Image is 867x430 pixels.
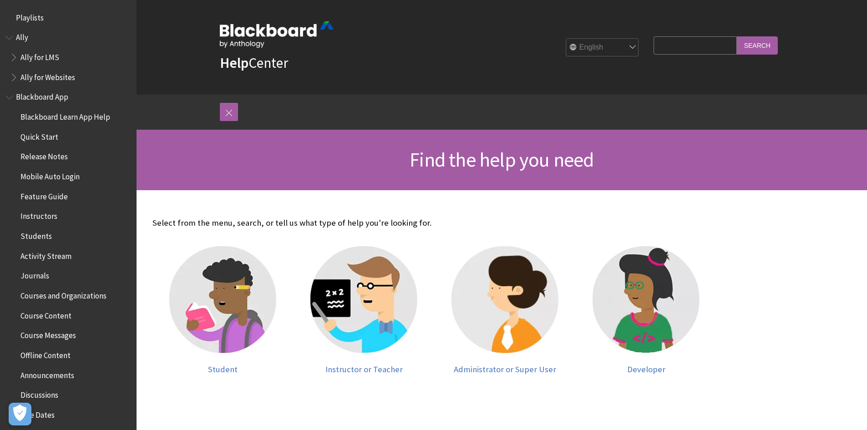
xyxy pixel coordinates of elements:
span: Students [20,228,52,241]
span: Quick Start [20,129,58,142]
span: Blackboard App [16,90,68,102]
a: Student Student [162,246,284,374]
span: Student [208,364,238,374]
span: Course Content [20,308,71,320]
a: Developer [585,246,708,374]
span: Find the help you need [410,147,593,172]
span: Due Dates [20,407,55,420]
span: Discussions [20,387,58,400]
span: Developer [627,364,665,374]
img: Instructor [310,246,417,353]
span: Playlists [16,10,44,22]
select: Site Language Selector [566,39,639,57]
span: Instructors [20,209,57,221]
span: Instructor or Teacher [325,364,403,374]
img: Student [169,246,276,353]
nav: Book outline for Playlists [5,10,131,25]
strong: Help [220,54,248,72]
span: Blackboard Learn App Help [20,109,110,121]
input: Search [737,36,778,54]
span: Mobile Auto Login [20,169,80,181]
span: Release Notes [20,149,68,162]
p: Select from the menu, search, or tell us what type of help you're looking for. [152,217,717,229]
span: Journals [20,268,49,281]
img: Blackboard by Anthology [220,21,334,48]
span: Course Messages [20,328,76,340]
a: Administrator Administrator or Super User [444,246,567,374]
span: Administrator or Super User [454,364,556,374]
span: Activity Stream [20,248,71,261]
span: Ally for Websites [20,70,75,82]
span: Courses and Organizations [20,288,106,300]
span: Offline Content [20,348,71,360]
span: Ally for LMS [20,50,59,62]
span: Feature Guide [20,189,68,201]
a: Instructor Instructor or Teacher [303,246,426,374]
a: HelpCenter [220,54,288,72]
nav: Book outline for Anthology Ally Help [5,30,131,85]
button: Open Preferences [9,403,31,425]
span: Announcements [20,368,74,380]
span: Ally [16,30,28,42]
img: Administrator [451,246,558,353]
